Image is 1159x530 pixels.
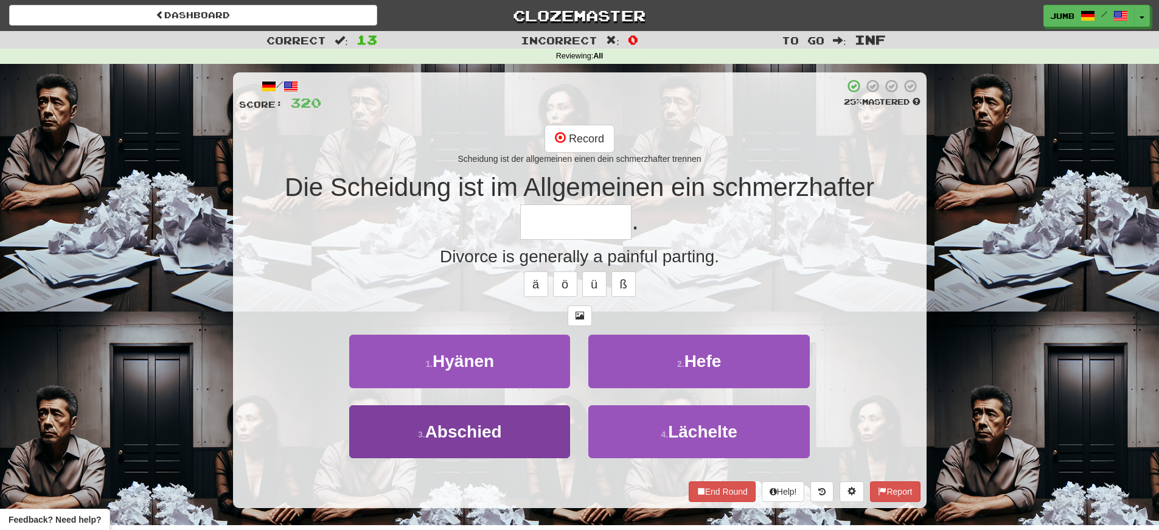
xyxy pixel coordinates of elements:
button: Report [870,481,920,502]
button: 3.Abschied [349,405,570,458]
button: Round history (alt+y) [810,481,834,502]
a: Clozemaster [395,5,764,26]
span: 320 [290,95,321,110]
div: Mastered [844,97,921,108]
button: 4.Lächelte [588,405,809,458]
strong: All [593,52,603,60]
span: Hyänen [433,352,494,371]
small: 1 . [425,359,433,369]
button: Record [545,125,614,153]
span: Correct [266,34,326,46]
span: : [606,35,619,46]
button: ä [524,271,548,297]
span: Inf [855,32,886,47]
span: / [1101,10,1107,18]
small: 4 . [661,430,669,439]
button: ü [582,271,607,297]
span: To go [782,34,824,46]
span: 25 % [844,97,862,106]
button: Help! [762,481,805,502]
div: Divorce is generally a painful parting. [239,245,921,269]
span: Incorrect [521,34,597,46]
span: Score: [239,99,283,110]
span: Hefe [684,352,722,371]
button: 1.Hyänen [349,335,570,388]
span: Abschied [425,422,502,441]
button: End Round [689,481,756,502]
button: ö [553,271,577,297]
span: : [833,35,846,46]
a: Dashboard [9,5,377,26]
small: 2 . [677,359,684,369]
button: 2.Hefe [588,335,809,388]
span: Die Scheidung ist im Allgemeinen ein schmerzhafter [285,173,874,201]
button: Show image (alt+x) [568,305,592,326]
span: Lächelte [668,422,737,441]
div: / [239,78,321,94]
span: . [632,206,639,235]
a: Jumb / [1043,5,1135,27]
div: Scheidung ist der allgemeinen einen dein schmerzhafter trennen [239,153,921,165]
span: Jumb [1050,10,1074,21]
span: : [335,35,348,46]
span: 0 [628,32,638,47]
small: 3 . [418,430,425,439]
button: ß [611,271,636,297]
span: Open feedback widget [9,514,101,526]
span: 13 [357,32,377,47]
